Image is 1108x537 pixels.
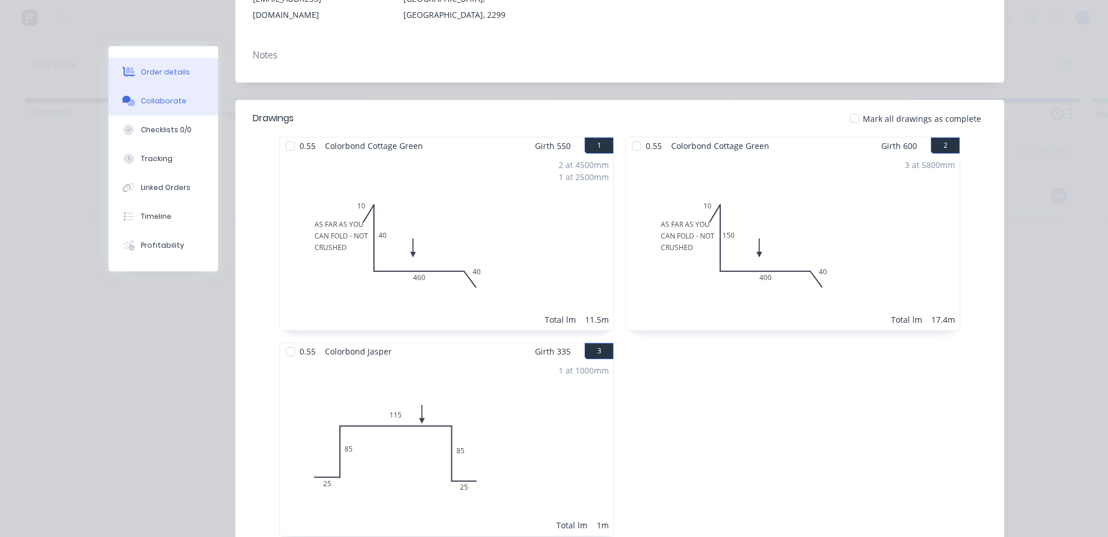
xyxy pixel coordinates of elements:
span: Girth 335 [535,343,571,360]
button: Timeline [108,202,218,231]
div: 1 at 2500mm [559,171,609,183]
div: Total lm [556,519,587,531]
span: Girth 550 [535,137,571,154]
button: 2 [931,137,960,154]
button: Profitability [108,231,218,260]
span: Colorbond Cottage Green [320,137,428,154]
div: 1m [597,519,609,531]
div: Checklists 0/0 [141,125,192,135]
span: 0.55 [641,137,667,154]
div: Tracking [141,154,173,164]
span: Girth 600 [881,137,917,154]
div: 1 at 1000mm [559,364,609,376]
div: Collaborate [141,96,186,106]
div: AS FAR AS YOUCAN FOLD - NOTCRUSHED1040460402 at 4500mm1 at 2500mmTotal lm11.5m [280,154,613,330]
div: Total lm [545,314,576,326]
span: Colorbond Cottage Green [667,137,774,154]
button: Linked Orders [108,173,218,202]
div: AS FAR AS YOUCAN FOLD - NOTCRUSHED10150400403 at 5800mmTotal lm17.4m [626,154,960,330]
div: 11.5m [585,314,609,326]
span: 0.55 [295,343,320,360]
div: Profitability [141,240,184,251]
span: 0.55 [295,137,320,154]
div: Notes [253,50,987,61]
button: Order details [108,58,218,87]
div: Drawings [253,111,294,125]
button: Checklists 0/0 [108,115,218,144]
div: 17.4m [931,314,955,326]
div: 2 at 4500mm [559,159,609,171]
button: 3 [585,343,613,359]
div: Timeline [141,211,171,222]
div: Order details [141,67,190,77]
div: 0258511585251 at 1000mmTotal lm1m [280,360,613,536]
button: Collaborate [108,87,218,115]
div: Linked Orders [141,182,190,193]
button: 1 [585,137,613,154]
span: Colorbond Jasper [320,343,396,360]
span: Mark all drawings as complete [863,113,981,125]
div: Total lm [891,314,922,326]
button: Tracking [108,144,218,173]
div: 3 at 5800mm [905,159,955,171]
